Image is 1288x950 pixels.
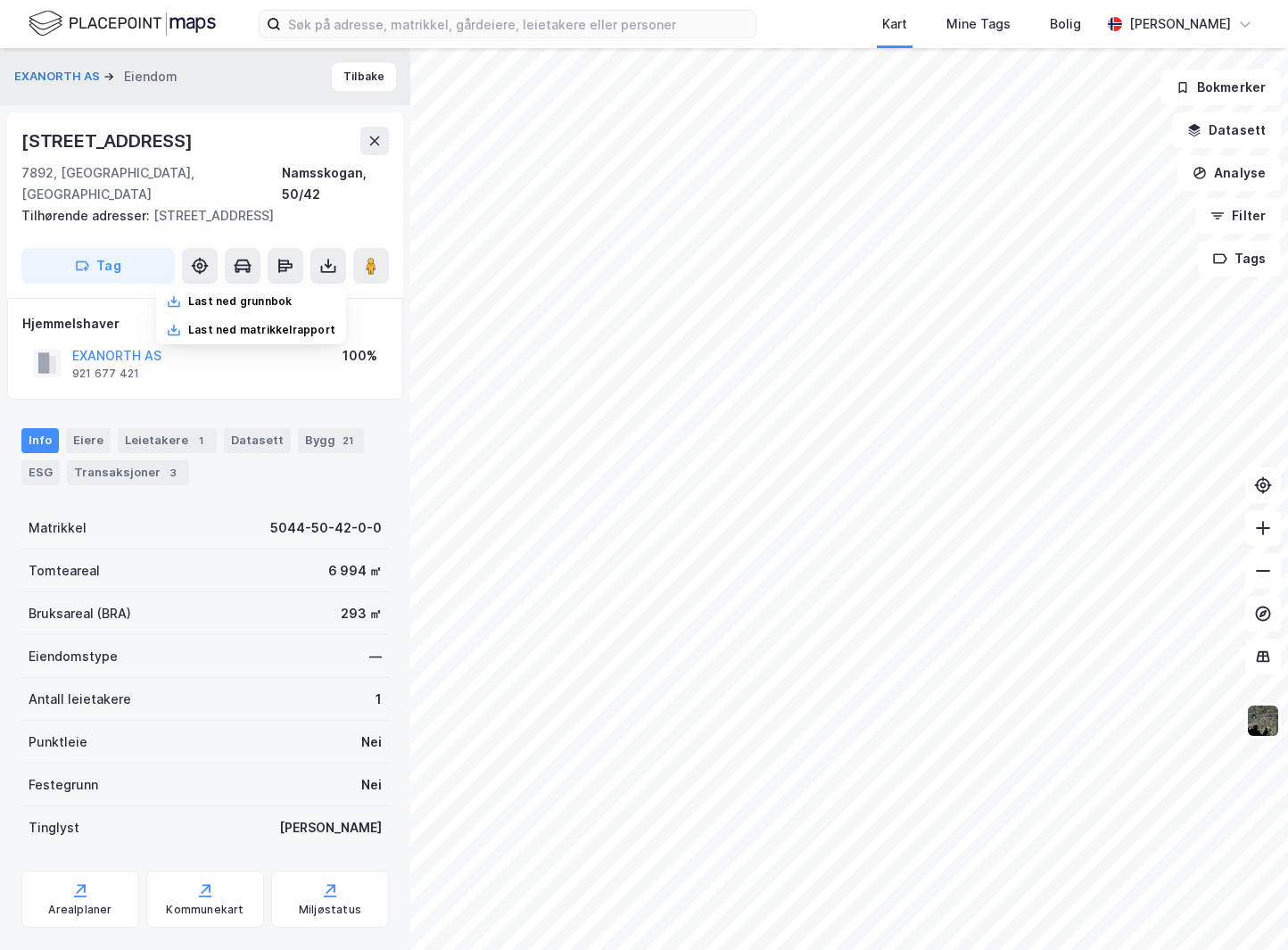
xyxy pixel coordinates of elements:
div: Leietakere [118,428,217,453]
div: 921 677 421 [72,367,139,381]
button: Tags [1198,241,1281,277]
div: — [369,646,382,667]
div: Mine Tags [946,13,1011,35]
div: Matrikkel [29,517,87,539]
div: Kart [882,13,907,35]
img: logo.f888ab2527a4732fd821a326f86c7f29.svg [29,8,216,39]
button: Filter [1195,198,1281,234]
div: Festegrunn [29,774,98,796]
div: 100% [343,345,377,367]
div: Nei [361,774,382,796]
div: Kommunekart [166,903,244,917]
button: Analyse [1177,155,1281,191]
img: 9k= [1246,704,1280,738]
iframe: Chat Widget [1199,864,1288,950]
div: Punktleie [29,731,87,753]
div: Info [21,428,59,453]
div: Namsskogan, 50/42 [282,162,389,205]
div: 1 [192,432,210,450]
div: 21 [339,432,357,450]
input: Søk på adresse, matrikkel, gårdeiere, leietakere eller personer [281,11,755,37]
div: Bruksareal (BRA) [29,603,131,624]
div: 293 ㎡ [341,603,382,624]
div: Antall leietakere [29,689,131,710]
button: EXANORTH AS [14,68,103,86]
div: Tinglyst [29,817,79,838]
div: 5044-50-42-0-0 [270,517,382,539]
div: [PERSON_NAME] [1129,13,1231,35]
div: ESG [21,460,60,485]
button: Bokmerker [1160,70,1281,105]
div: [STREET_ADDRESS] [21,205,375,227]
span: Tilhørende adresser: [21,208,153,223]
div: Eiere [66,428,111,453]
div: 6 994 ㎡ [328,560,382,582]
div: Last ned grunnbok [188,294,292,309]
div: Bolig [1050,13,1081,35]
div: Eiendom [124,66,178,87]
button: Datasett [1172,112,1281,148]
div: Miljøstatus [299,903,361,917]
div: Tomteareal [29,560,100,582]
div: 7892, [GEOGRAPHIC_DATA], [GEOGRAPHIC_DATA] [21,162,282,205]
div: Transaksjoner [67,460,189,485]
div: Nei [361,731,382,753]
button: Tag [21,248,175,284]
div: Datasett [224,428,291,453]
div: Hjemmelshaver [22,313,388,335]
div: Eiendomstype [29,646,118,667]
button: Tilbake [332,62,396,91]
div: Arealplaner [48,903,111,917]
div: Kontrollprogram for chat [1199,864,1288,950]
div: [STREET_ADDRESS] [21,127,196,155]
div: [PERSON_NAME] [279,817,382,838]
div: Bygg [298,428,364,453]
div: 3 [164,464,182,482]
div: 1 [376,689,382,710]
div: Last ned matrikkelrapport [188,323,335,337]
